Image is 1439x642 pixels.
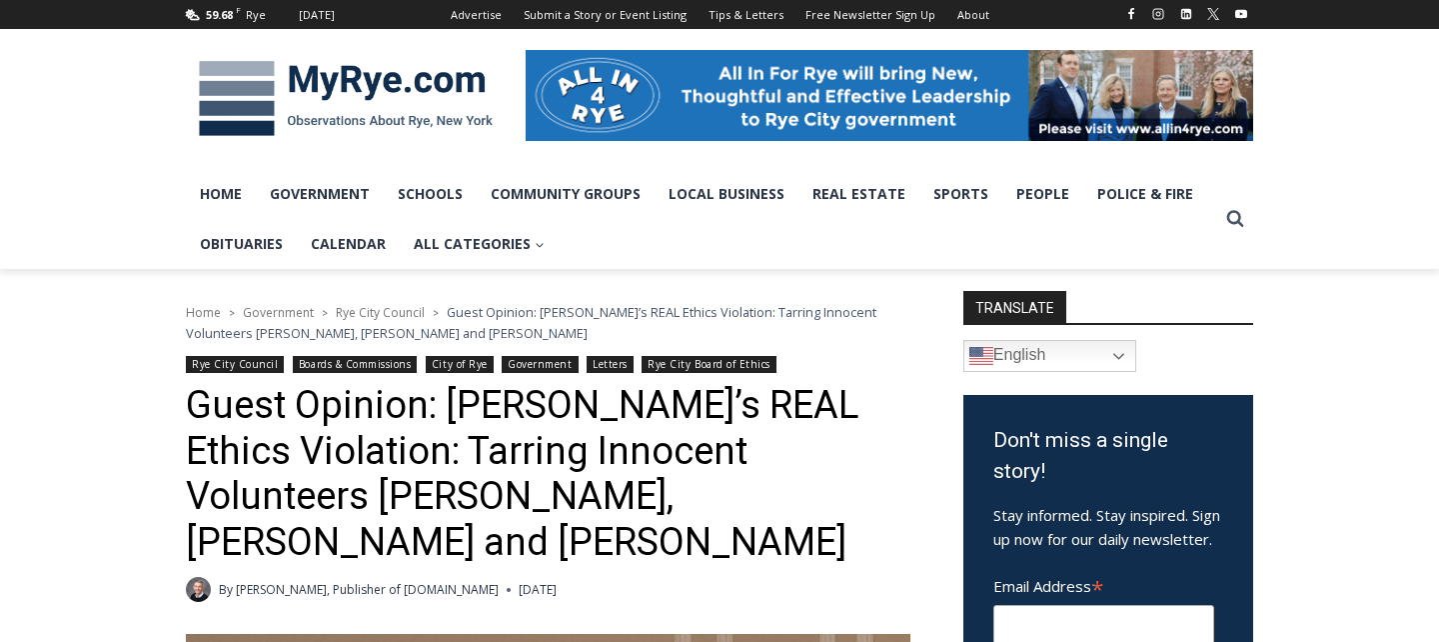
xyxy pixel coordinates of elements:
[526,50,1253,140] img: All in for Rye
[963,291,1066,323] strong: TRANSLATE
[297,219,400,269] a: Calendar
[993,425,1223,488] h3: Don't miss a single story!
[186,356,284,373] a: Rye City Council
[993,566,1214,602] label: Email Address
[186,219,297,269] a: Obituaries
[969,344,993,368] img: en
[293,356,418,373] a: Boards & Commissions
[299,6,335,24] div: [DATE]
[433,306,439,320] span: >
[993,503,1223,551] p: Stay informed. Stay inspired. Sign up now for our daily newsletter.
[186,169,256,219] a: Home
[963,340,1136,372] a: English
[236,581,499,598] a: [PERSON_NAME], Publisher of [DOMAIN_NAME]
[186,577,211,602] a: Author image
[414,233,545,255] span: All Categories
[236,4,241,15] span: F
[186,304,221,321] a: Home
[1201,2,1225,26] a: X
[186,302,910,343] nav: Breadcrumbs
[229,306,235,320] span: >
[426,356,494,373] a: City of Rye
[919,169,1002,219] a: Sports
[477,169,655,219] a: Community Groups
[206,7,233,22] span: 59.68
[186,383,910,565] h1: Guest Opinion: [PERSON_NAME]’s REAL Ethics Violation: Tarring Innocent Volunteers [PERSON_NAME], ...
[322,306,328,320] span: >
[587,356,634,373] a: Letters
[1083,169,1207,219] a: Police & Fire
[1146,2,1170,26] a: Instagram
[519,580,557,599] time: [DATE]
[1002,169,1083,219] a: People
[655,169,798,219] a: Local Business
[1217,201,1253,237] button: View Search Form
[219,580,233,599] span: By
[1174,2,1198,26] a: Linkedin
[798,169,919,219] a: Real Estate
[246,6,266,24] div: Rye
[1119,2,1143,26] a: Facebook
[186,169,1217,270] nav: Primary Navigation
[400,219,559,269] a: All Categories
[1229,2,1253,26] a: YouTube
[502,356,578,373] a: Government
[256,169,384,219] a: Government
[186,47,506,151] img: MyRye.com
[336,304,425,321] a: Rye City Council
[186,303,876,341] span: Guest Opinion: [PERSON_NAME]’s REAL Ethics Violation: Tarring Innocent Volunteers [PERSON_NAME], ...
[642,356,776,373] a: Rye City Board of Ethics
[243,304,314,321] a: Government
[384,169,477,219] a: Schools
